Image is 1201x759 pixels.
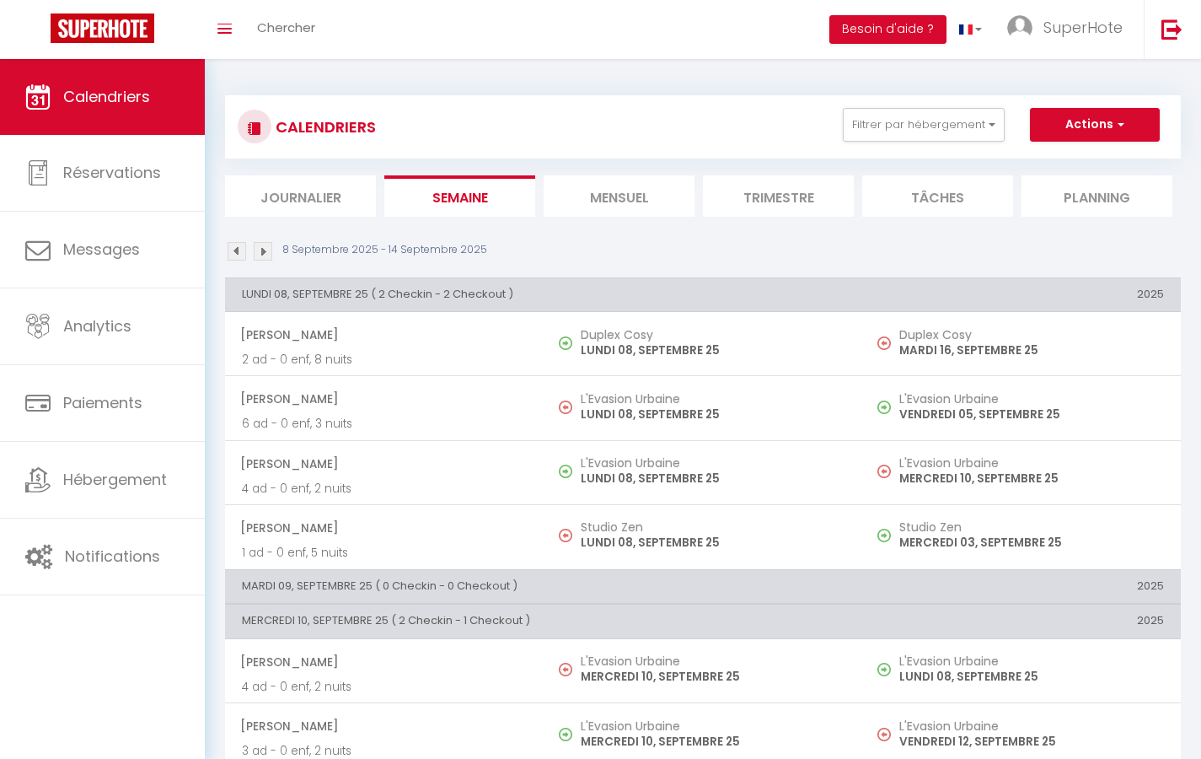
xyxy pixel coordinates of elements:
span: Messages [63,239,140,260]
p: 2 ad - 0 enf, 8 nuits [242,351,527,369]
p: MERCREDI 10, SEPTEMBRE 25 [899,470,1164,487]
img: Super Booking [51,13,154,43]
p: MERCREDI 03, SEPTEMBRE 25 [899,534,1164,552]
th: 2025 [862,277,1181,311]
button: Ouvrir le widget de chat LiveChat [13,7,64,57]
p: 1 ad - 0 enf, 5 nuits [242,544,527,562]
p: 6 ad - 0 enf, 3 nuits [242,415,527,433]
p: LUNDI 08, SEPTEMBRE 25 [581,406,845,423]
h3: CALENDRIERS [271,108,376,146]
p: 4 ad - 0 enf, 2 nuits [242,678,527,696]
p: MERCREDI 10, SEPTEMBRE 25 [581,733,845,751]
h5: L'Evasion Urbaine [899,719,1164,733]
h5: L'Evasion Urbaine [899,654,1164,668]
span: [PERSON_NAME] [240,710,527,742]
span: [PERSON_NAME] [240,512,527,544]
button: Besoin d'aide ? [829,15,946,44]
span: Calendriers [63,86,150,107]
img: NO IMAGE [559,663,572,676]
span: [PERSON_NAME] [240,383,527,415]
h5: L'Evasion Urbaine [581,719,845,733]
img: NO IMAGE [559,529,572,542]
p: LUNDI 08, SEPTEMBRE 25 [581,470,845,487]
p: VENDREDI 12, SEPTEMBRE 25 [899,733,1164,751]
h5: Studio Zen [899,520,1164,534]
img: NO IMAGE [877,663,891,676]
th: MARDI 09, SEPTEMBRE 25 ( 0 Checkin - 0 Checkout ) [225,569,862,603]
span: [PERSON_NAME] [240,646,527,678]
p: LUNDI 08, SEPTEMBRE 25 [581,534,845,552]
button: Actions [1030,108,1160,142]
h5: Studio Zen [581,520,845,534]
h5: L'Evasion Urbaine [899,392,1164,406]
th: 2025 [862,569,1181,603]
span: Analytics [63,315,131,336]
p: VENDREDI 05, SEPTEMBRE 25 [899,406,1164,423]
img: NO IMAGE [559,401,572,414]
h5: L'Evasion Urbaine [899,456,1164,470]
h5: L'Evasion Urbaine [581,392,845,406]
span: Paiements [63,392,142,413]
span: [PERSON_NAME] [240,448,527,480]
h5: L'Evasion Urbaine [581,654,845,668]
span: Hébergement [63,469,167,490]
img: NO IMAGE [877,728,891,741]
img: ... [1007,15,1032,40]
th: MERCREDI 10, SEPTEMBRE 25 ( 2 Checkin - 1 Checkout ) [225,605,862,638]
button: Filtrer par hébergement [843,108,1005,142]
h5: Duplex Cosy [581,328,845,342]
span: SuperHote [1043,17,1123,38]
img: NO IMAGE [877,465,891,478]
span: [PERSON_NAME] [240,319,527,351]
p: MERCREDI 10, SEPTEMBRE 25 [581,668,845,686]
img: NO IMAGE [877,336,891,350]
li: Journalier [225,175,376,217]
li: Planning [1021,175,1172,217]
h5: L'Evasion Urbaine [581,456,845,470]
h5: Duplex Cosy [899,328,1164,342]
li: Mensuel [544,175,694,217]
p: 8 Septembre 2025 - 14 Septembre 2025 [282,242,487,258]
li: Tâches [862,175,1013,217]
img: NO IMAGE [877,529,891,542]
img: logout [1161,19,1182,40]
p: MARDI 16, SEPTEMBRE 25 [899,342,1164,359]
img: NO IMAGE [877,401,891,414]
li: Semaine [384,175,535,217]
p: LUNDI 08, SEPTEMBRE 25 [899,668,1164,686]
span: Réservations [63,162,161,183]
th: LUNDI 08, SEPTEMBRE 25 ( 2 Checkin - 2 Checkout ) [225,277,862,311]
span: Chercher [257,19,315,36]
p: 4 ad - 0 enf, 2 nuits [242,480,527,498]
li: Trimestre [703,175,854,217]
p: LUNDI 08, SEPTEMBRE 25 [581,342,845,359]
th: 2025 [862,605,1181,638]
span: Notifications [65,546,160,567]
